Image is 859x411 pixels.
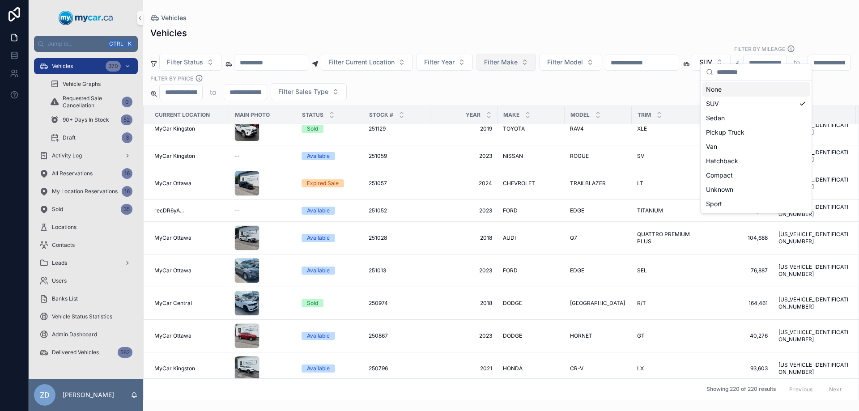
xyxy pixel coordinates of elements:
span: -- [234,153,240,160]
a: LT [637,180,701,187]
a: Leads [34,255,138,271]
button: Select Button [321,54,413,71]
span: TOYOTA [503,125,525,132]
span: MyCar Ottawa [154,234,191,242]
a: [GEOGRAPHIC_DATA] [570,300,626,307]
a: MyCar Ottawa [154,234,224,242]
a: 250867 [369,332,425,339]
span: Filter Make [484,58,518,67]
a: TOYOTA [503,125,559,132]
span: Stock # [369,111,393,119]
div: 16 [122,186,132,197]
span: SV [637,153,644,160]
div: Sold [307,125,318,133]
a: 2024 [436,180,492,187]
span: Delivered Vehicles [52,349,99,356]
span: [US_VEHICLE_IDENTIFICATION_NUMBER] [778,149,850,163]
div: Expired Sale [307,179,339,187]
a: DODGE [503,300,559,307]
a: 104,688 [711,234,768,242]
button: Select Button [540,54,601,71]
a: My Location Reservations16 [34,183,138,199]
span: Trim [638,111,651,119]
span: 251129 [369,125,386,132]
span: Requested Sale Cancellation [63,95,118,109]
a: GT [637,332,701,339]
span: Status [302,111,323,119]
div: 3 [122,132,132,143]
a: CR-V [570,365,626,372]
div: Compact [702,168,810,182]
div: 0 [122,97,132,107]
a: QUATTRO PREMIUM PLUS [637,231,701,245]
a: 76,887 [711,267,768,274]
div: SUV [702,97,810,111]
span: 2023 [436,153,492,160]
a: Vehicle Graphs [45,76,138,92]
a: Available [302,152,358,160]
span: LX [637,365,644,372]
span: Vehicles [52,63,73,70]
div: 370 [106,61,121,72]
span: Vehicle Status Statistics [52,313,112,320]
span: MyCar Central [154,300,192,307]
a: SV [637,153,701,160]
a: [US_VEHICLE_IDENTIFICATION_NUMBER] [778,176,850,191]
span: 250796 [369,365,388,372]
span: 251028 [369,234,387,242]
div: scrollable content [29,52,143,372]
div: Available [307,267,330,275]
span: HORNET [570,332,592,339]
a: Admin Dashboard [34,326,138,343]
span: Contacts [52,242,75,249]
a: TITANIUM [637,207,701,214]
p: to [210,87,217,97]
a: [US_VEHICLE_IDENTIFICATION_NUMBER] [778,203,850,218]
span: 2019 [436,125,492,132]
span: Vehicle Graphs [63,81,101,88]
a: Vehicles370 [34,58,138,74]
a: FORD [503,207,559,214]
span: Leads [52,259,67,267]
a: 251052 [369,207,425,214]
a: MyCar Central [154,300,224,307]
span: recDR6yA... [154,207,184,214]
span: EDGE [570,267,584,274]
span: 90+ Days In Stock [63,116,109,123]
span: DODGE [503,332,522,339]
a: 40,276 [711,332,768,339]
a: 2021 [436,365,492,372]
span: Locations [52,224,77,231]
span: [GEOGRAPHIC_DATA] [570,300,625,307]
div: Available [307,207,330,215]
span: Users [52,277,67,284]
span: CHEVROLET [503,180,535,187]
span: Make [503,111,519,119]
a: -- [234,153,291,160]
span: Jump to... [48,40,105,47]
a: Available [302,332,358,340]
div: Sedan [702,111,810,125]
a: MyCar Kingston [154,153,224,160]
span: XLE [637,125,647,132]
a: MyCar Kingston [154,125,224,132]
a: 251057 [369,180,425,187]
a: FORD [503,267,559,274]
a: 251129 [369,125,425,132]
label: Filter By Mileage [734,45,785,53]
button: Select Button [417,54,473,71]
a: Users [34,273,138,289]
span: K [126,40,133,47]
span: 2023 [436,332,492,339]
div: 52 [121,114,132,125]
a: XLE [637,125,701,132]
a: Q7 [570,234,626,242]
span: 2023 [436,207,492,214]
button: Jump to...CtrlK [34,36,138,52]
